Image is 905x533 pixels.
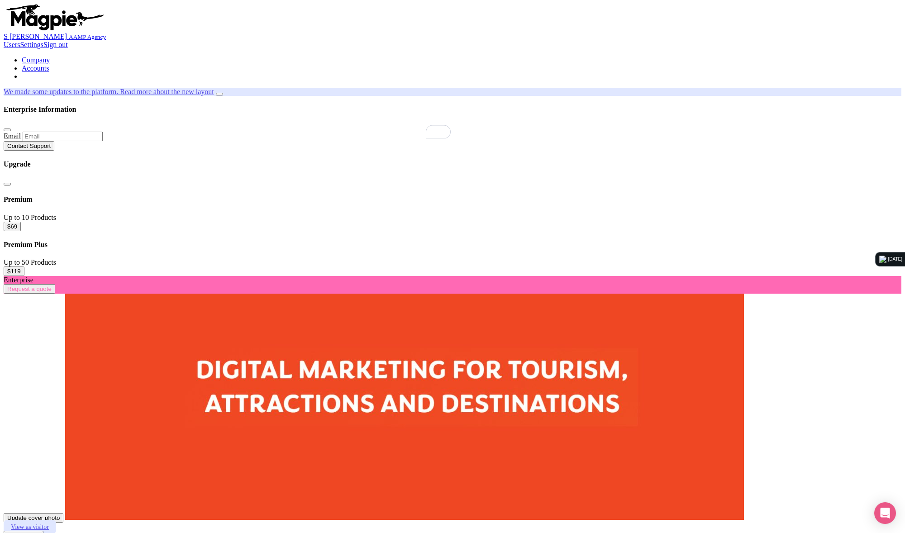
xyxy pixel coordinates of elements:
[4,128,11,131] button: Close
[22,64,49,72] a: Accounts
[4,241,901,249] h4: Premium Plus
[888,256,902,263] div: [DATE]
[4,132,21,140] label: Email
[4,222,21,231] button: $69
[23,132,103,141] input: Email
[22,56,50,64] a: Company
[879,256,886,263] img: logo
[43,41,68,48] a: Sign out
[4,160,901,168] h4: Upgrade
[4,88,214,95] a: We made some updates to the platform. Read more about the new layout
[4,284,55,294] button: Request a quote
[10,33,67,40] span: [PERSON_NAME]
[4,105,901,114] h4: Enterprise Information
[4,33,106,40] a: S [PERSON_NAME] AAMP Agency
[4,276,901,284] div: Enterprise
[874,502,896,524] div: Open Intercom Messenger
[4,4,105,31] img: logo-ab69f6fb50320c5b225c76a69d11143b.png
[4,266,24,276] button: $119
[7,286,52,292] span: Request a quote
[4,141,54,151] button: Contact Support
[4,41,20,48] a: Users
[4,33,8,40] span: S
[4,513,63,523] button: Update cover photo
[216,93,223,95] button: Close announcement
[4,195,901,204] h4: Premium
[4,183,11,186] button: Close
[20,41,43,48] a: Settings
[65,294,744,520] img: zfuyhymzaolleqtdgf5e.jpg
[4,214,901,222] div: Up to 10 Products
[4,258,901,266] div: Up to 50 Products
[69,33,106,40] small: AAMP Agency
